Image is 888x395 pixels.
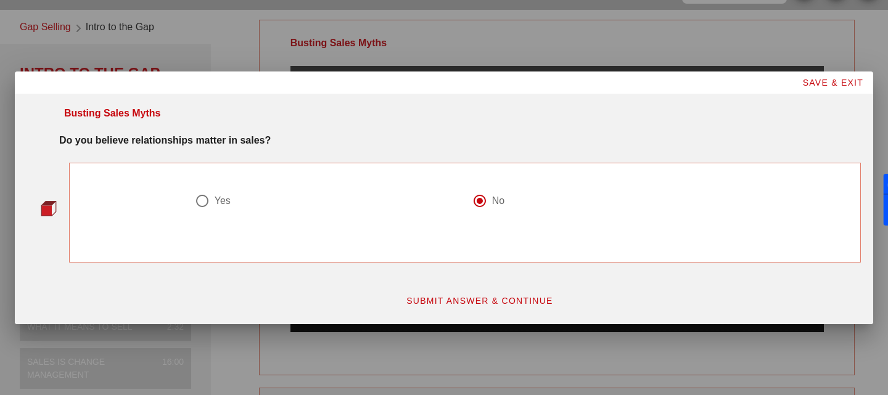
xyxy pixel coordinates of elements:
span: SAVE & EXIT [802,78,863,88]
strong: Do you believe relationships matter in sales? [59,135,271,145]
span: SUBMIT ANSWER & CONTINUE [406,296,553,306]
div: Busting Sales Myths [64,106,160,121]
button: SUBMIT ANSWER & CONTINUE [396,290,563,312]
div: Yes [215,195,231,207]
img: question-bullet-actve.png [41,200,57,216]
div: No [492,195,504,207]
button: SAVE & EXIT [792,71,873,94]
